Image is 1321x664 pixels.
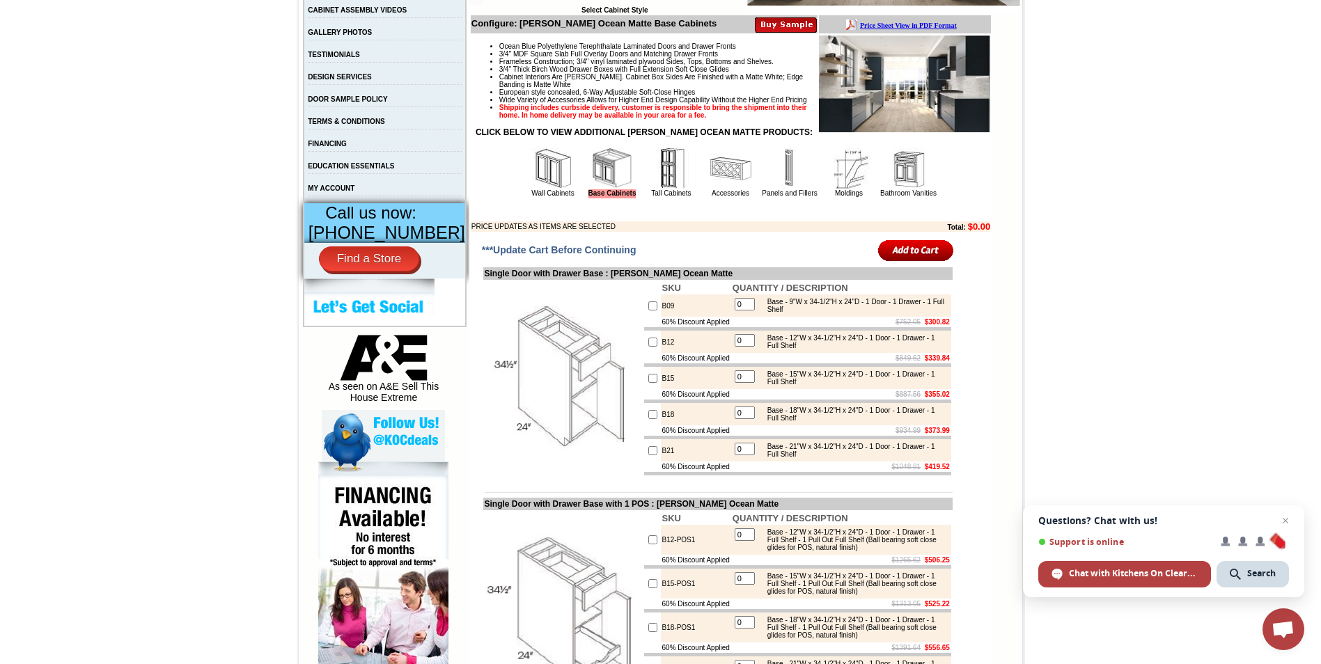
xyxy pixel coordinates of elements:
span: Close chat [1277,512,1294,529]
div: Base - 21"W x 34-1/2"H x 24"D - 1 Door - 1 Drawer - 1 Full Shelf [760,443,948,458]
a: MY ACCOUNT [308,184,354,192]
td: B18 [661,403,731,425]
div: Base - 15"W x 34-1/2"H x 24"D - 1 Door - 1 Drawer - 1 Full Shelf [760,370,948,386]
b: $419.52 [925,463,950,471]
td: 60% Discount Applied [661,599,731,609]
b: QUANTITY / DESCRIPTION [733,283,848,293]
td: PRICE UPDATES AS ITEMS ARE SELECTED [471,221,871,232]
s: $849.62 [896,354,921,362]
span: Frameless Construction; 3/4" vinyl laminated plywood Sides, Tops, Bottoms and Shelves. [499,58,774,65]
s: $934.99 [896,427,921,434]
b: $506.25 [925,556,950,564]
a: TESTIMONIALS [308,51,359,58]
strong: Shipping includes curbside delivery, customer is responsible to bring the shipment into their hom... [499,104,807,119]
a: EDUCATION ESSENTIALS [308,162,394,170]
a: DOOR SAMPLE POLICY [308,95,387,103]
a: Panels and Fillers [762,189,817,197]
td: Single Door with Drawer Base with 1 POS : [PERSON_NAME] Ocean Matte [483,498,953,510]
span: European style concealed, 6-Way Adjustable Soft-Close Hinges [499,88,695,96]
div: Open chat [1263,608,1304,650]
s: $1048.81 [891,463,921,471]
a: Moldings [835,189,863,197]
td: 60% Discount Applied [661,389,731,400]
div: Base - 12"W x 34-1/2"H x 24"D - 1 Door - 1 Drawer - 1 Full Shelf - 1 Pull Out Full Shelf (Ball be... [760,528,948,551]
a: Tall Cabinets [651,189,691,197]
b: $300.82 [925,318,950,326]
input: Add to Cart [878,239,954,262]
td: 60% Discount Applied [661,353,731,363]
td: B12 [661,331,731,353]
td: 60% Discount Applied [661,642,731,653]
b: Total: [947,223,965,231]
span: Wide Variety of Accessories Allows for Higher End Design Capability Without the Higher End Pricing [499,96,807,104]
td: Beachwood Oak Shaker [208,63,244,79]
img: Product Image [819,35,990,132]
div: As seen on A&E Sell This House Extreme [322,335,445,410]
a: Base Cabinets [588,189,636,198]
img: spacer.gif [244,39,246,40]
div: Base - 9"W x 34-1/2"H x 24"D - 1 Door - 1 Drawer - 1 Full Shelf [760,298,948,313]
strong: CLICK BELOW TO VIEW ADDITIONAL [PERSON_NAME] OCEAN MATTE PRODUCTS: [476,127,813,137]
img: Moldings [828,148,870,189]
td: Single Door with Drawer Base : [PERSON_NAME] Ocean Matte [483,267,953,280]
img: spacer.gif [206,39,208,40]
b: SKU [662,513,681,523]
img: spacer.gif [169,39,171,40]
span: Support is online [1038,537,1211,547]
img: pdf.png [2,3,13,15]
td: 60% Discount Applied [661,555,731,565]
a: Wall Cabinets [531,189,574,197]
span: Ocean Blue Polyethylene Terephthalate Laminated Doors and Drawer Fronts [499,42,736,50]
span: Search [1247,567,1276,580]
div: Base - 18"W x 34-1/2"H x 24"D - 1 Door - 1 Drawer - 1 Full Shelf [760,406,948,422]
span: Questions? Chat with us! [1038,515,1289,526]
b: $0.00 [968,221,991,232]
a: DESIGN SERVICES [308,73,372,81]
span: ***Update Cart Before Continuing [482,244,636,255]
img: Accessories [710,148,751,189]
b: $339.84 [925,354,950,362]
span: Cabinet Interiors Are [PERSON_NAME]. Cabinet Box Sides Are Finished with a Matte White; Edge Band... [499,73,803,88]
div: Base - 18"W x 34-1/2"H x 24"D - 1 Door - 1 Drawer - 1 Full Shelf - 1 Pull Out Full Shelf (Ball be... [760,616,948,639]
b: Select Cabinet Style [581,6,648,14]
a: Find a Store [319,246,420,271]
td: B15 [661,367,731,389]
td: B21 [661,439,731,461]
b: Configure: [PERSON_NAME] Ocean Matte Base Cabinets [471,18,717,29]
s: $752.05 [896,318,921,326]
td: 60% Discount Applied [661,317,731,327]
td: Alabaster Shaker [45,63,80,77]
img: spacer.gif [42,39,45,40]
a: TERMS & CONDITIONS [308,118,385,125]
div: Search [1217,561,1289,587]
td: B15-POS1 [661,569,731,599]
a: FINANCING [308,140,347,148]
img: Base Cabinets [591,148,633,189]
span: Chat with Kitchens On Clearance [1069,567,1198,580]
s: $887.56 [896,390,921,398]
div: Chat with Kitchens On Clearance [1038,561,1211,587]
b: Price Sheet View in PDF Format [16,6,113,13]
img: Single Door with Drawer Base [485,300,641,457]
div: Base - 12"W x 34-1/2"H x 24"D - 1 Door - 1 Drawer - 1 Full Shelf [760,334,948,349]
td: [PERSON_NAME] Yellow Walnut [82,63,125,79]
a: Bathroom Vanities [880,189,937,197]
span: 3/4" Thick Birch Wood Drawer Boxes with Full Extension Soft Close Glides [499,65,729,73]
b: $525.22 [925,600,950,608]
td: B12-POS1 [661,525,731,555]
b: $355.02 [925,390,950,398]
b: $556.65 [925,644,950,651]
td: B09 [661,294,731,317]
div: Base - 15"W x 34-1/2"H x 24"D - 1 Door - 1 Drawer - 1 Full Shelf - 1 Pull Out Full Shelf (Ball be... [760,572,948,595]
img: Panels and Fillers [769,148,811,189]
span: [PHONE_NUMBER] [308,223,465,242]
td: 60% Discount Applied [661,425,731,436]
img: Tall Cabinets [650,148,692,189]
span: Call us now: [325,203,416,222]
s: $1313.05 [891,600,921,608]
a: Accessories [712,189,749,197]
b: $373.99 [925,427,950,434]
td: [PERSON_NAME] White Shaker [126,63,169,79]
td: 60% Discount Applied [661,461,731,472]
